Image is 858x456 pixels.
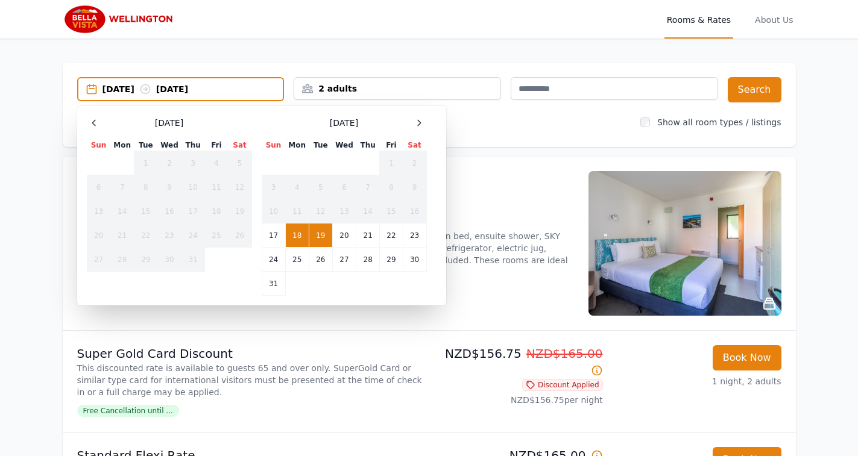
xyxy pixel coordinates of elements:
[262,248,285,272] td: 24
[228,223,251,248] td: 26
[403,140,426,151] th: Sat
[181,151,205,175] td: 3
[228,199,251,223] td: 19
[110,175,134,199] td: 7
[309,248,332,272] td: 26
[134,140,157,151] th: Tue
[181,199,205,223] td: 17
[134,248,157,272] td: 29
[434,345,603,379] p: NZD$156.75
[87,140,110,151] th: Sun
[205,151,228,175] td: 4
[713,345,781,370] button: Book Now
[110,199,134,223] td: 14
[434,394,603,406] p: NZD$156.75 per night
[110,223,134,248] td: 21
[181,248,205,272] td: 31
[285,248,309,272] td: 25
[403,175,426,199] td: 9
[356,140,380,151] th: Thu
[356,248,380,272] td: 28
[205,140,228,151] th: Fri
[403,151,426,175] td: 2
[87,223,110,248] td: 20
[380,199,403,223] td: 15
[77,345,424,362] p: Super Gold Card Discount
[356,175,380,199] td: 7
[332,199,356,223] td: 13
[134,151,157,175] td: 1
[332,248,356,272] td: 27
[309,199,332,223] td: 12
[332,223,356,248] td: 20
[110,248,134,272] td: 28
[205,199,228,223] td: 18
[134,199,157,223] td: 15
[157,248,181,272] td: 30
[134,175,157,199] td: 8
[87,199,110,223] td: 13
[205,223,228,248] td: 25
[294,83,500,95] div: 2 adults
[356,199,380,223] td: 14
[228,175,251,199] td: 12
[262,199,285,223] td: 10
[309,223,332,248] td: 19
[181,223,205,248] td: 24
[228,140,251,151] th: Sat
[77,362,424,398] p: This discounted rate is available to guests 65 and over only. SuperGold Card or similar type card...
[285,223,309,248] td: 18
[356,223,380,248] td: 21
[403,199,426,223] td: 16
[613,375,781,387] p: 1 night, 2 adults
[205,175,228,199] td: 11
[262,272,285,296] td: 31
[181,175,205,199] td: 10
[522,379,603,391] span: Discount Applied
[380,151,403,175] td: 1
[728,77,781,102] button: Search
[262,175,285,199] td: 3
[157,199,181,223] td: 16
[657,117,781,127] label: Show all room types / listings
[332,175,356,199] td: 6
[228,151,251,175] td: 5
[262,140,285,151] th: Sun
[155,117,183,129] span: [DATE]
[330,117,358,129] span: [DATE]
[285,140,309,151] th: Mon
[157,151,181,175] td: 2
[380,223,403,248] td: 22
[157,175,181,199] td: 9
[309,175,332,199] td: 5
[181,140,205,151] th: Thu
[380,175,403,199] td: 8
[77,405,179,417] span: Free Cancellation until ...
[87,248,110,272] td: 27
[380,248,403,272] td: 29
[285,175,309,199] td: 4
[309,140,332,151] th: Tue
[134,223,157,248] td: 22
[103,83,283,95] div: [DATE] [DATE]
[332,140,356,151] th: Wed
[526,346,603,361] span: NZD$165.00
[285,199,309,223] td: 11
[380,140,403,151] th: Fri
[63,5,178,34] img: Bella Vista Wellington
[157,140,181,151] th: Wed
[157,223,181,248] td: 23
[262,223,285,248] td: 17
[110,140,134,151] th: Mon
[403,223,426,248] td: 23
[403,248,426,272] td: 30
[87,175,110,199] td: 6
